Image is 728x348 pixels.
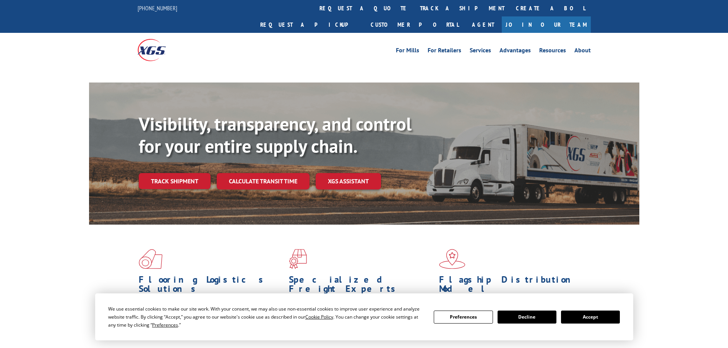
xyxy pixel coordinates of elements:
[152,322,178,328] span: Preferences
[539,47,566,56] a: Resources
[439,275,584,297] h1: Flagship Distribution Model
[289,275,433,297] h1: Specialized Freight Experts
[305,314,333,320] span: Cookie Policy
[139,249,162,269] img: xgs-icon-total-supply-chain-intelligence-red
[217,173,310,189] a: Calculate transit time
[289,249,307,269] img: xgs-icon-focused-on-flooring-red
[139,275,283,297] h1: Flooring Logistics Solutions
[470,47,491,56] a: Services
[396,47,419,56] a: For Mills
[108,305,425,329] div: We use essential cookies to make our site work. With your consent, we may also use non-essential ...
[464,16,502,33] a: Agent
[561,311,620,324] button: Accept
[138,4,177,12] a: [PHONE_NUMBER]
[139,173,211,189] a: Track shipment
[365,16,464,33] a: Customer Portal
[499,47,531,56] a: Advantages
[434,311,493,324] button: Preferences
[498,311,556,324] button: Decline
[574,47,591,56] a: About
[316,173,381,189] a: XGS ASSISTANT
[502,16,591,33] a: Join Our Team
[95,293,633,340] div: Cookie Consent Prompt
[428,47,461,56] a: For Retailers
[439,249,465,269] img: xgs-icon-flagship-distribution-model-red
[255,16,365,33] a: Request a pickup
[139,112,412,158] b: Visibility, transparency, and control for your entire supply chain.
